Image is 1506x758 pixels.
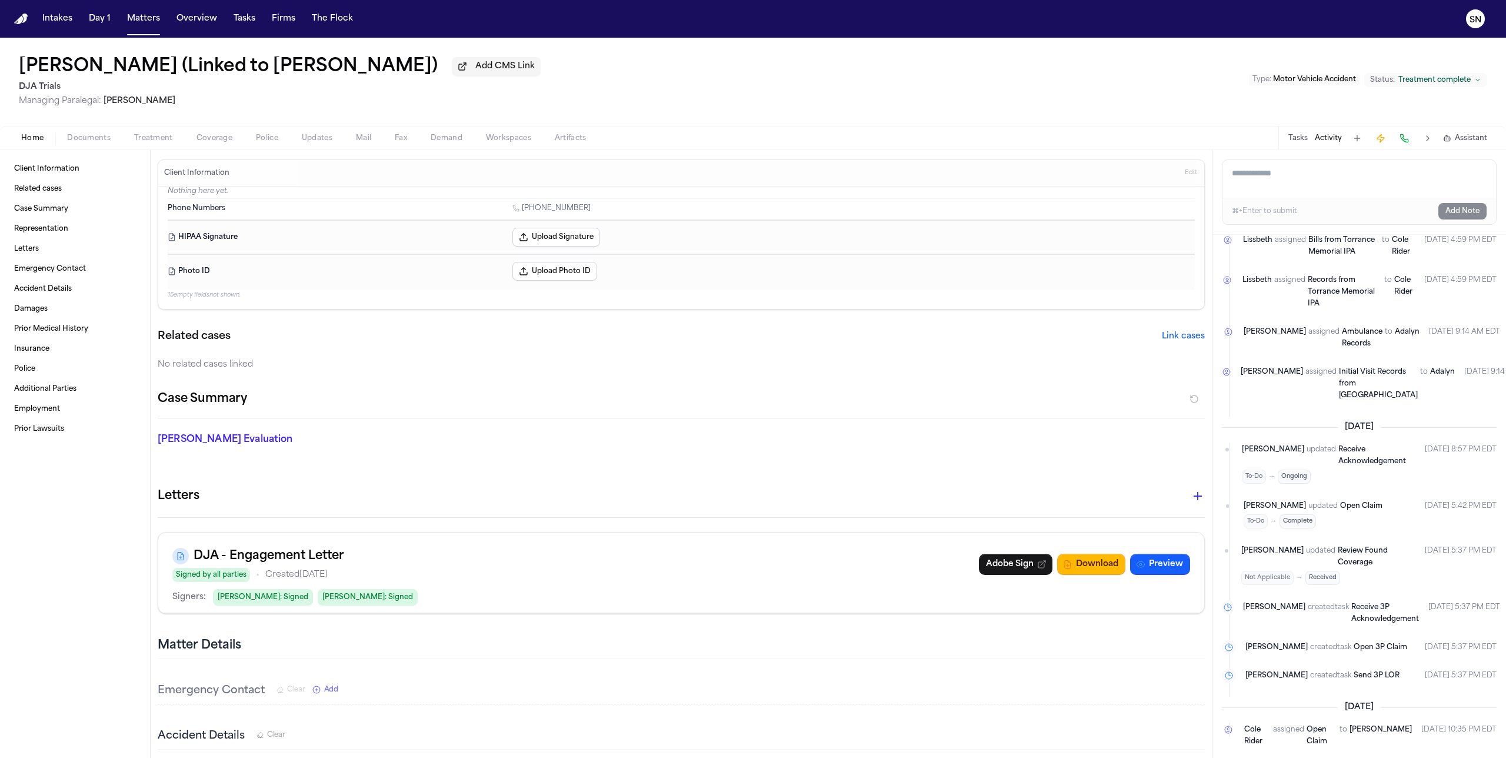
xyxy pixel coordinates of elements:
button: Add Task [1349,130,1365,147]
span: Documents [67,134,111,143]
p: Nothing here yet. [168,187,1195,198]
span: Home [21,134,44,143]
a: Prior Medical History [9,320,141,338]
button: Tasks [229,8,260,29]
span: Adalyn [1395,326,1420,350]
span: [DATE] [1338,421,1381,433]
span: Artifacts [555,134,587,143]
span: to [1385,326,1392,350]
time: July 24, 2025 at 4:59 PM [1424,234,1497,258]
span: Coverage [196,134,232,143]
span: [PERSON_NAME] [1241,545,1304,568]
span: Edit [1185,169,1197,177]
p: [PERSON_NAME] Evaluation [158,433,497,447]
span: Received [1305,571,1340,585]
span: Ongoing [1278,470,1311,484]
h2: Related cases [158,328,231,345]
h3: DJA - Engagement Letter [194,547,344,566]
button: The Flock [307,8,358,29]
span: Cole Rider [1244,724,1271,747]
p: Created [DATE] [265,568,328,582]
a: Receive Acknowledgement [1338,444,1415,467]
span: Motor Vehicle Accident [1273,76,1356,83]
span: Receive 3P Acknowledgement [1351,604,1419,623]
h1: [PERSON_NAME] (Linked to [PERSON_NAME]) [19,56,438,78]
a: Letters [9,240,141,258]
span: updated [1306,545,1335,568]
span: [PERSON_NAME] [1241,366,1303,401]
a: Initial Visit Records from [GEOGRAPHIC_DATA] [1339,366,1418,401]
span: Mail [356,134,371,143]
a: Review Found Coverage [1338,545,1415,568]
button: Activity [1315,134,1342,143]
a: Case Summary [9,200,141,218]
span: assigned [1273,724,1304,747]
span: Signed by all parties [172,568,250,582]
span: [PERSON_NAME] [1245,670,1308,681]
span: Open 3P Claim [1354,644,1407,651]
span: Updates [302,134,332,143]
span: updated [1308,500,1338,512]
span: created task [1308,601,1349,625]
span: [DATE] [1338,702,1381,713]
span: assigned [1308,326,1340,350]
button: Edit matter name [19,56,438,78]
span: [PERSON_NAME] [1244,326,1306,350]
span: [PERSON_NAME] [1243,601,1305,625]
h1: Letters [158,487,199,506]
button: Change status from Treatment complete [1364,73,1487,87]
a: Records from Torrance Memorial IPA [1308,274,1382,310]
span: assigned [1275,234,1306,258]
time: July 23, 2025 at 8:57 PM [1425,444,1497,484]
button: Matters [122,8,165,29]
a: Receive 3P Acknowledgement [1351,601,1419,625]
button: Upload Photo ID [512,262,597,281]
span: Phone Numbers [168,204,225,213]
a: Emergency Contact [9,260,141,278]
span: Lissbeth [1242,274,1272,310]
time: July 24, 2025 at 9:14 AM [1429,326,1500,350]
h3: Client Information [162,168,232,178]
span: Cole Rider [1392,234,1415,258]
span: Workspaces [486,134,531,143]
span: Add [324,685,338,694]
a: Representation [9,220,141,238]
span: Ambulance Records [1342,328,1382,347]
span: updated [1307,444,1336,467]
span: Lissbeth [1243,234,1272,258]
span: Complete [1280,514,1316,528]
p: Signers: [172,590,206,604]
a: Open 3P Claim [1354,641,1407,653]
span: Add CMS Link [475,61,535,72]
a: Overview [172,8,222,29]
span: [PERSON_NAME] : Signed [318,589,418,606]
span: Demand [431,134,462,143]
span: [PERSON_NAME] : Signed [213,589,313,606]
a: Open Claim [1307,724,1337,747]
dt: HIPAA Signature [168,228,505,247]
time: July 24, 2025 at 4:59 PM [1424,274,1497,310]
span: • [256,568,259,582]
span: created task [1310,670,1351,681]
span: Clear [287,685,305,694]
a: Open Claim [1340,500,1382,512]
div: ⌘+Enter to submit [1232,207,1297,216]
p: 15 empty fields not shown. [168,291,1195,300]
h3: Emergency Contact [158,683,265,699]
span: Police [256,134,278,143]
span: Bills from Torrance Memorial IPA [1308,237,1375,255]
h2: Matter Details [158,637,241,654]
span: assigned [1274,274,1305,310]
div: No related cases linked [158,359,1205,371]
a: Client Information [9,159,141,178]
button: Clear Accident Details [256,730,285,740]
a: Intakes [38,8,77,29]
span: Treatment complete [1398,75,1471,85]
button: Edit Type: Motor Vehicle Accident [1249,74,1360,85]
span: to [1340,724,1347,747]
time: July 23, 2025 at 5:37 PM [1425,670,1497,681]
span: To-Do [1242,470,1266,484]
a: Call 1 (310) 848-8467 [512,204,591,213]
span: [PERSON_NAME] [1245,641,1308,653]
